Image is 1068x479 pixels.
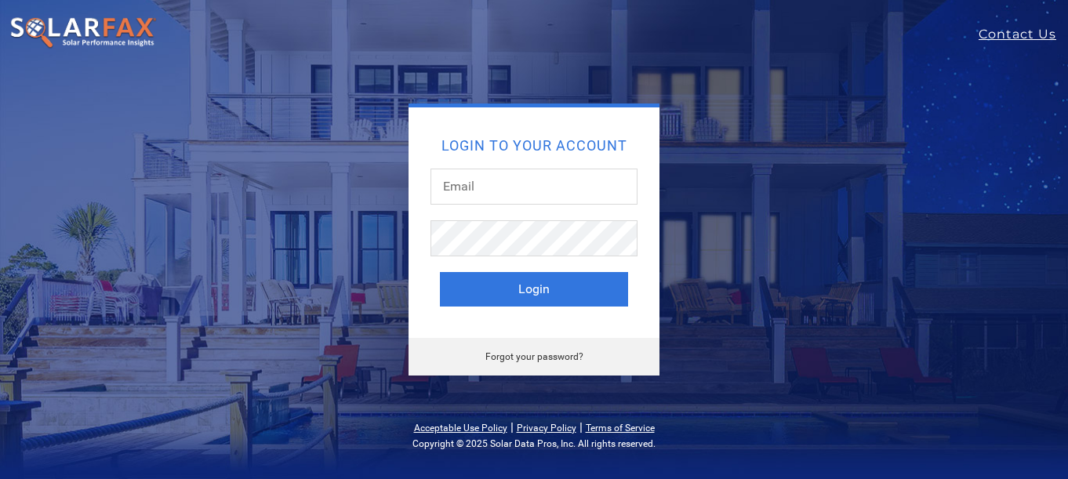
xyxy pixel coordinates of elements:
[510,419,514,434] span: |
[579,419,583,434] span: |
[517,423,576,434] a: Privacy Policy
[414,423,507,434] a: Acceptable Use Policy
[440,272,628,307] button: Login
[430,169,638,205] input: Email
[979,25,1068,44] a: Contact Us
[586,423,655,434] a: Terms of Service
[440,139,628,153] h2: Login to your account
[485,351,583,362] a: Forgot your password?
[9,16,157,49] img: SolarFax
